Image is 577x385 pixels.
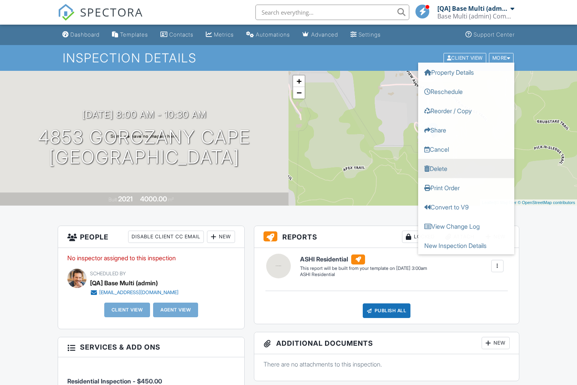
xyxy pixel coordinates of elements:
[437,5,509,12] div: [QA] Base Multi (admin)
[118,195,133,203] div: 2021
[168,197,174,203] span: m²
[444,53,486,63] div: Client View
[59,28,103,42] a: Dashboard
[157,28,197,42] a: Contacts
[489,53,514,63] div: More
[255,5,409,20] input: Search everything...
[58,337,244,357] h3: Services & Add ons
[482,337,510,349] div: New
[67,377,162,385] span: Residential Inspection - $450.00
[254,226,519,248] h3: Reports
[58,10,143,27] a: SPECTORA
[363,303,411,318] div: Publish All
[293,87,305,99] a: Zoom out
[300,271,427,278] div: ASHI Residential
[480,199,577,206] div: |
[418,62,514,82] a: Property Details
[299,28,341,42] a: Advanced
[418,120,514,139] a: Share
[207,231,235,243] div: New
[169,31,193,38] div: Contacts
[140,195,167,203] div: 4000.00
[418,82,514,101] a: Reschedule
[418,178,514,197] a: Print Order
[109,28,151,42] a: Templates
[70,31,100,38] div: Dashboard
[243,28,293,42] a: Automations (Basic)
[99,290,178,296] div: [EMAIL_ADDRESS][DOMAIN_NAME]
[254,332,519,354] h3: Additional Documents
[63,51,514,65] h1: Inspection Details
[203,28,237,42] a: Metrics
[418,216,514,236] a: View Change Log
[214,31,234,38] div: Metrics
[418,197,514,216] a: Convert to V9
[82,109,207,120] h3: [DATE] 8:00 am - 10:30 am
[128,231,204,243] div: Disable Client CC Email
[90,271,126,276] span: Scheduled By
[311,31,338,38] div: Advanced
[256,31,290,38] div: Automations
[300,265,427,271] div: This report will be built from your template on [DATE] 3:00am
[58,4,75,21] img: The Best Home Inspection Software - Spectora
[90,289,178,296] a: [EMAIL_ADDRESS][DOMAIN_NAME]
[443,55,488,60] a: Client View
[462,28,518,42] a: Support Center
[108,197,117,203] span: Built
[293,75,305,87] a: Zoom in
[418,139,514,159] a: Cancel
[58,226,244,248] h3: People
[38,127,250,168] h1: 4853 Gorczany Cape [GEOGRAPHIC_DATA]
[418,236,514,255] a: New Inspection Details
[120,31,148,38] div: Templates
[347,28,384,42] a: Settings
[518,200,575,205] a: © OpenStreetMap contributors
[263,360,510,368] p: There are no attachments to this inspection.
[90,277,158,289] div: [QA] Base Multi (admin)
[402,231,439,243] div: Locked
[80,4,143,20] span: SPECTORA
[474,31,515,38] div: Support Center
[359,31,381,38] div: Settings
[67,254,235,262] p: No inspector assigned to this inspection
[437,12,514,20] div: Base Multi (admin) Company
[418,159,514,178] a: Delete
[418,101,514,120] a: Reorder / Copy
[300,254,427,264] h6: ASHI Residential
